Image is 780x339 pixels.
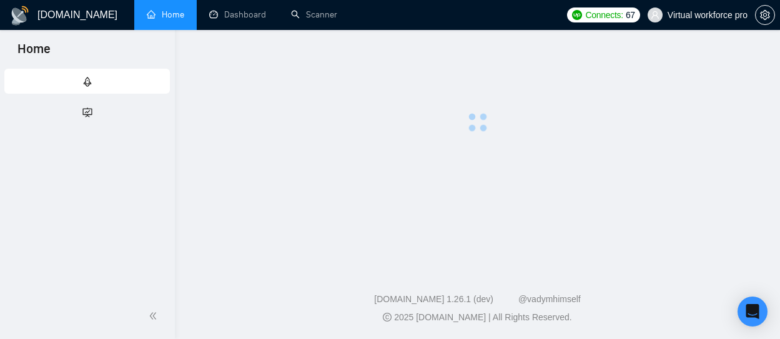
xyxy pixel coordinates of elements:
a: dashboardDashboard [209,9,266,20]
span: copyright [383,313,392,322]
span: double-left [149,310,161,322]
img: upwork-logo.png [572,10,582,20]
span: rocket [82,69,92,94]
span: setting [756,10,774,20]
span: Academy [82,106,133,116]
span: Home [7,40,61,66]
li: Getting Started [4,69,170,94]
a: searchScanner [291,9,337,20]
span: Connects: [586,8,623,22]
a: [DOMAIN_NAME] 1.26.1 (dev) [374,294,493,304]
span: user [651,11,659,19]
a: @vadymhimself [518,294,581,304]
div: Open Intercom Messenger [738,297,768,327]
a: setting [755,10,775,20]
a: homeHome [147,9,184,20]
button: setting [755,5,775,25]
span: 67 [626,8,635,22]
div: 2025 [DOMAIN_NAME] | All Rights Reserved. [185,311,770,324]
span: fund-projection-screen [82,99,92,124]
img: logo [10,6,30,26]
